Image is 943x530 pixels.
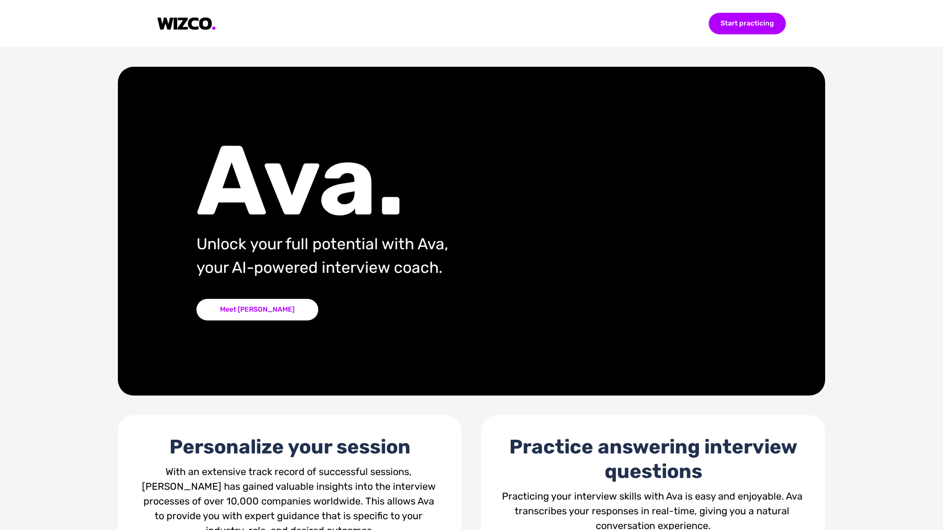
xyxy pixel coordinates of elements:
div: Practice answering interview questions [501,435,805,484]
div: Ava. [196,142,535,220]
div: Personalize your session [138,435,442,459]
div: Meet [PERSON_NAME] [196,299,318,320]
div: Unlock your full potential with Ava, your AI-powered interview coach. [196,232,535,279]
div: Start practicing [709,13,786,34]
img: logo [157,17,216,30]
